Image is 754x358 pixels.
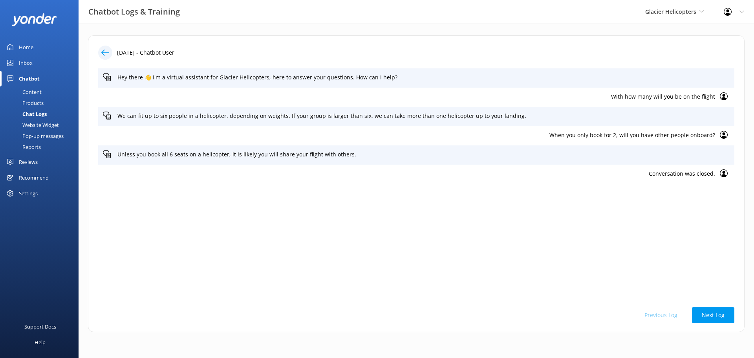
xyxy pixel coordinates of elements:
[35,334,46,350] div: Help
[117,73,730,82] p: Hey there 👋 I'm a virtual assistant for Glacier Helicopters, here to answer your questions. How c...
[88,6,180,18] h3: Chatbot Logs & Training
[103,169,715,178] p: Conversation was closed.
[19,39,33,55] div: Home
[645,8,696,15] span: Glacier Helicopters
[5,97,44,108] div: Products
[19,55,33,71] div: Inbox
[5,86,42,97] div: Content
[692,307,734,323] button: Next Log
[5,97,79,108] a: Products
[24,319,56,334] div: Support Docs
[19,185,38,201] div: Settings
[19,170,49,185] div: Recommend
[117,112,730,120] p: We can fit up to six people in a helicopter, depending on weights. If your group is larger than s...
[103,92,715,101] p: With how many will you be on the flight
[5,108,79,119] a: Chat Logs
[5,119,59,130] div: Website Widget
[12,13,57,26] img: yonder-white-logo.png
[5,119,79,130] a: Website Widget
[103,131,715,140] p: When you only book for 2, will you have other people onboard?
[5,108,47,119] div: Chat Logs
[5,141,79,152] a: Reports
[5,86,79,97] a: Content
[5,141,41,152] div: Reports
[19,71,40,86] div: Chatbot
[5,130,64,141] div: Pop-up messages
[117,48,174,57] p: [DATE] - Chatbot User
[19,154,38,170] div: Reviews
[5,130,79,141] a: Pop-up messages
[117,150,730,159] p: Unless you book all 6 seats on a helicopter, it is likely you will share your flight with others.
